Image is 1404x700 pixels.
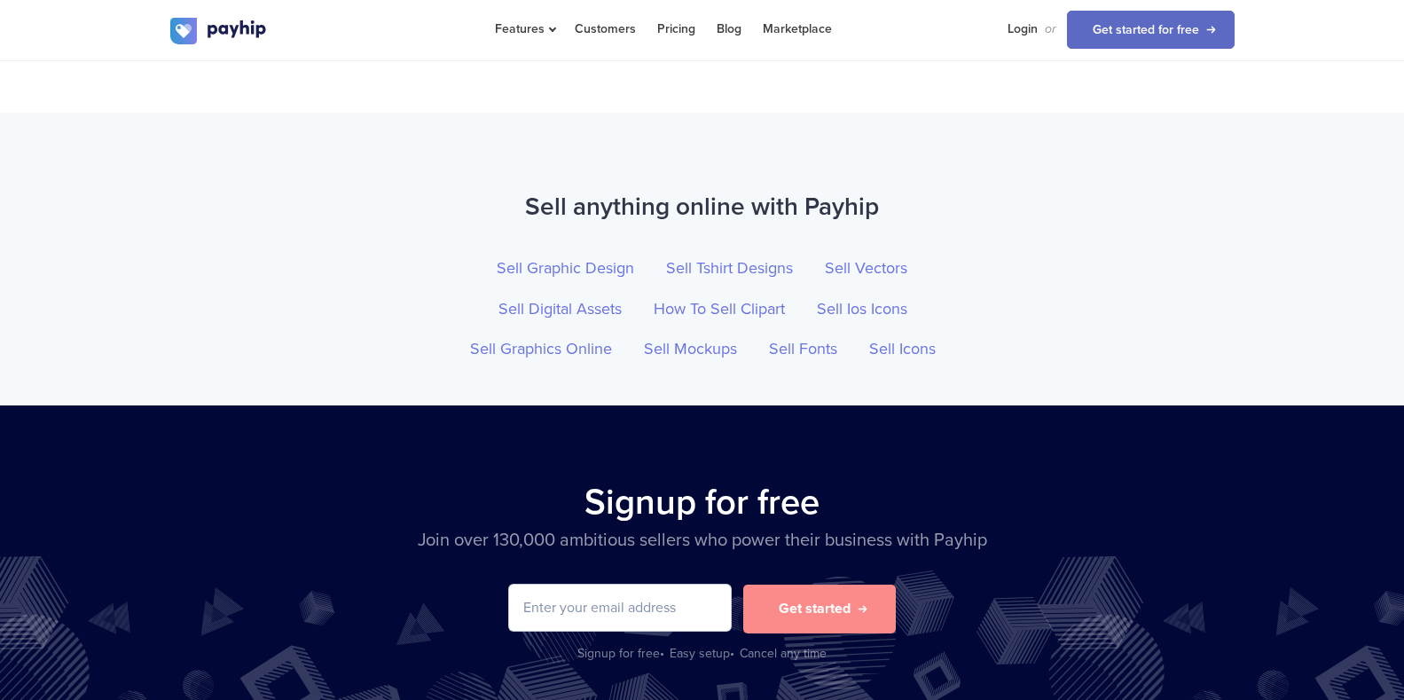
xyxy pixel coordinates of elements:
span: • [730,646,734,661]
a: Get started for free [1067,11,1235,49]
a: How To Sell Clipart [640,289,798,330]
a: Sell Fonts [756,329,851,370]
a: Sell Digital Assets [485,289,635,330]
span: • [660,646,664,661]
p: Join over 130,000 ambitious sellers who power their business with Payhip [170,528,1235,554]
a: Sell Graphic Design [483,248,647,289]
span: Features [495,21,553,36]
button: Get started [743,585,896,633]
a: Sell Graphics Online [457,329,625,370]
div: Cancel any time [740,645,827,663]
h2: Sell anything online with Payhip [170,184,1235,231]
img: logo.svg [170,18,268,44]
a: Sell Icons [856,329,949,370]
a: Sell Vectors [812,248,921,289]
a: Sell Ios Icons [804,289,921,330]
input: Enter your email address [509,585,731,631]
h2: Signup for free [170,476,1235,528]
div: Signup for free [577,645,666,663]
a: Sell Mockups [631,329,750,370]
a: Sell Tshirt Designs [653,248,806,289]
div: Easy setup [670,645,736,663]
